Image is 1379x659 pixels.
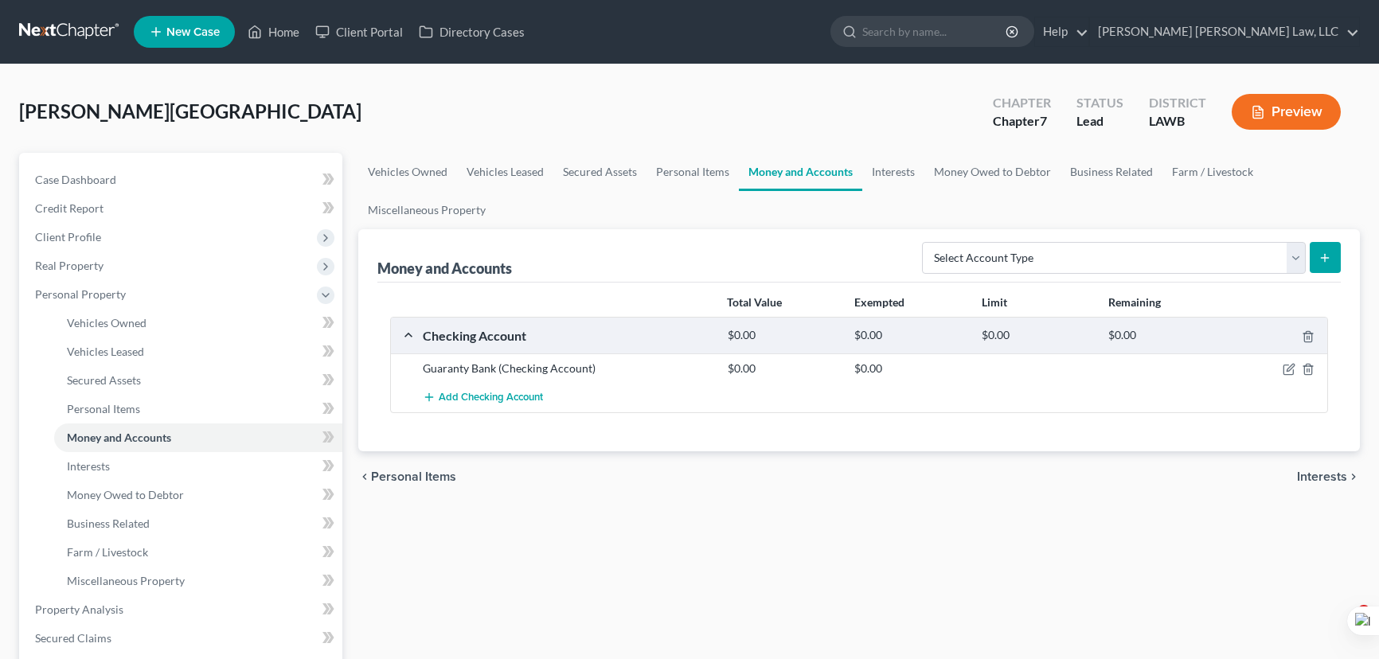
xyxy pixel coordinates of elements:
a: Business Related [1061,153,1162,191]
a: Personal Items [647,153,739,191]
a: Farm / Livestock [1162,153,1263,191]
a: Vehicles Leased [457,153,553,191]
span: Money Owed to Debtor [67,488,184,501]
div: $0.00 [1100,328,1227,343]
div: Status [1076,94,1123,112]
a: Money and Accounts [739,153,862,191]
input: Search by name... [862,17,1008,46]
span: Personal Property [35,287,126,301]
a: Home [240,18,307,46]
div: District [1149,94,1206,112]
a: [PERSON_NAME] [PERSON_NAME] Law, LLC [1090,18,1359,46]
strong: Remaining [1108,295,1161,309]
a: Secured Assets [553,153,647,191]
span: Personal Items [67,402,140,415]
i: chevron_left [358,470,371,483]
span: Money and Accounts [67,431,171,444]
a: Interests [54,452,342,481]
div: LAWB [1149,112,1206,131]
button: Add Checking Account [423,383,543,412]
a: Personal Items [54,395,342,423]
span: Property Analysis [35,602,123,616]
div: Checking Account [415,327,720,344]
a: Farm / Livestock [54,538,342,567]
span: Business Related [67,517,150,530]
a: Secured Claims [22,624,342,653]
div: Chapter [993,94,1051,112]
div: $0.00 [720,328,846,343]
a: Case Dashboard [22,166,342,194]
div: Guaranty Bank (Checking Account) [415,361,720,376]
span: Farm / Livestock [67,545,148,559]
button: Interests chevron_right [1297,470,1360,483]
a: Property Analysis [22,595,342,624]
span: Case Dashboard [35,173,116,186]
span: Vehicles Owned [67,316,146,329]
a: Interests [862,153,924,191]
a: Business Related [54,509,342,538]
div: Money and Accounts [377,259,512,278]
strong: Total Value [727,295,782,309]
a: Client Portal [307,18,411,46]
span: Miscellaneous Property [67,574,185,587]
a: Money Owed to Debtor [924,153,1061,191]
span: Secured Assets [67,373,141,387]
iframe: Intercom live chat [1325,605,1363,643]
div: $0.00 [846,328,973,343]
a: Help [1035,18,1088,46]
div: $0.00 [846,361,973,376]
div: $0.00 [974,328,1100,343]
span: Real Property [35,259,104,272]
span: Interests [1297,470,1347,483]
span: 7 [1040,113,1047,128]
a: Miscellaneous Property [358,191,495,229]
div: $0.00 [720,361,846,376]
div: Lead [1076,112,1123,131]
button: chevron_left Personal Items [358,470,456,483]
span: Secured Claims [35,631,111,645]
span: Credit Report [35,201,104,215]
a: Directory Cases [411,18,533,46]
a: Credit Report [22,194,342,223]
div: Chapter [993,112,1051,131]
span: Add Checking Account [439,392,543,404]
span: New Case [166,26,220,38]
a: Vehicles Owned [358,153,457,191]
button: Preview [1232,94,1341,130]
a: Vehicles Leased [54,337,342,366]
span: Client Profile [35,230,101,244]
i: chevron_right [1347,470,1360,483]
a: Money Owed to Debtor [54,481,342,509]
a: Miscellaneous Property [54,567,342,595]
span: Interests [67,459,110,473]
a: Money and Accounts [54,423,342,452]
span: [PERSON_NAME][GEOGRAPHIC_DATA] [19,99,361,123]
a: Vehicles Owned [54,309,342,337]
span: Personal Items [371,470,456,483]
a: Secured Assets [54,366,342,395]
span: Vehicles Leased [67,345,144,358]
span: 4 [1358,605,1370,618]
strong: Limit [982,295,1007,309]
strong: Exempted [854,295,904,309]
